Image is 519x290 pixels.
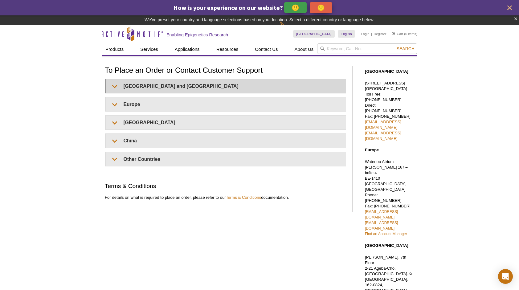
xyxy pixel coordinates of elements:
[106,152,346,166] summary: Other Countries
[365,80,414,141] p: [STREET_ADDRESS] [GEOGRAPHIC_DATA] Toll Free: [PHONE_NUMBER] Direct: [PHONE_NUMBER] Fax: [PHONE_N...
[365,210,398,219] a: [EMAIL_ADDRESS][DOMAIN_NAME]
[166,32,228,38] h2: Enabling Epigenetics Research
[106,97,346,111] summary: Europe
[365,120,401,130] a: [EMAIL_ADDRESS][DOMAIN_NAME]
[365,165,408,192] span: [PERSON_NAME] 167 – boîte 4 BE-1410 [GEOGRAPHIC_DATA], [GEOGRAPHIC_DATA]
[251,43,281,55] a: Contact Us
[506,4,513,12] button: close
[317,4,325,11] p: 🙁
[374,32,386,36] a: Register
[106,79,346,93] summary: [GEOGRAPHIC_DATA] and [GEOGRAPHIC_DATA]
[365,243,408,248] strong: [GEOGRAPHIC_DATA]
[365,69,408,74] strong: [GEOGRAPHIC_DATA]
[174,4,283,11] span: How is your experience on our website?
[105,66,346,75] h1: To Place an Order or Contact Customer Support
[392,32,403,36] a: Cart
[365,221,398,231] a: [EMAIL_ADDRESS][DOMAIN_NAME]
[365,159,414,237] p: Waterloo Atrium Phone: [PHONE_NUMBER] Fax: [PHONE_NUMBER]
[293,30,335,38] a: [GEOGRAPHIC_DATA]
[137,43,162,55] a: Services
[105,182,346,190] h2: Terms & Conditions
[106,116,346,129] summary: [GEOGRAPHIC_DATA]
[226,195,261,200] a: Terms & Conditions
[365,232,407,236] a: Find an Account Manager
[280,20,296,35] img: Change Here
[361,32,370,36] a: Login
[171,43,203,55] a: Applications
[365,131,401,141] a: [EMAIL_ADDRESS][DOMAIN_NAME]
[105,195,346,200] p: For details on what is required to place an order, please refer to our documentation.
[106,134,346,148] summary: China
[291,43,317,55] a: About Us
[392,30,417,38] li: (0 items)
[213,43,242,55] a: Resources
[392,32,395,35] img: Your Cart
[365,148,379,152] strong: Europe
[317,43,417,54] input: Keyword, Cat. No.
[514,15,517,22] button: ×
[292,4,299,11] p: 🙂
[395,46,416,51] button: Search
[498,269,513,284] div: Open Intercom Messenger
[338,30,355,38] a: English
[102,43,127,55] a: Products
[397,46,415,51] span: Search
[371,30,372,38] li: |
